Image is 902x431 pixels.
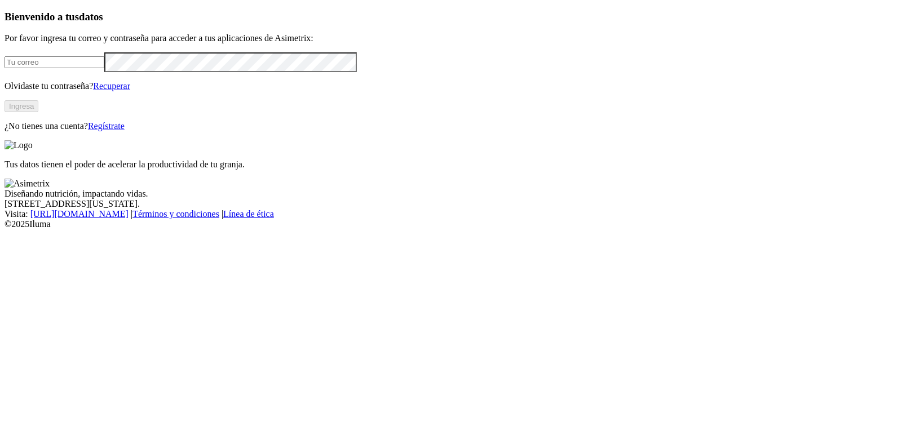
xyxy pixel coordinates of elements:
[79,11,103,23] span: datos
[88,121,125,131] a: Regístrate
[5,189,897,199] div: Diseñando nutrición, impactando vidas.
[5,219,897,229] div: © 2025 Iluma
[5,199,897,209] div: [STREET_ADDRESS][US_STATE].
[5,121,897,131] p: ¿No tienes una cuenta?
[5,56,104,68] input: Tu correo
[132,209,219,219] a: Términos y condiciones
[5,100,38,112] button: Ingresa
[93,81,130,91] a: Recuperar
[223,209,274,219] a: Línea de ética
[5,11,897,23] h3: Bienvenido a tus
[5,33,897,43] p: Por favor ingresa tu correo y contraseña para acceder a tus aplicaciones de Asimetrix:
[5,179,50,189] img: Asimetrix
[5,140,33,150] img: Logo
[30,209,129,219] a: [URL][DOMAIN_NAME]
[5,81,897,91] p: Olvidaste tu contraseña?
[5,209,897,219] div: Visita : | |
[5,159,897,170] p: Tus datos tienen el poder de acelerar la productividad de tu granja.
